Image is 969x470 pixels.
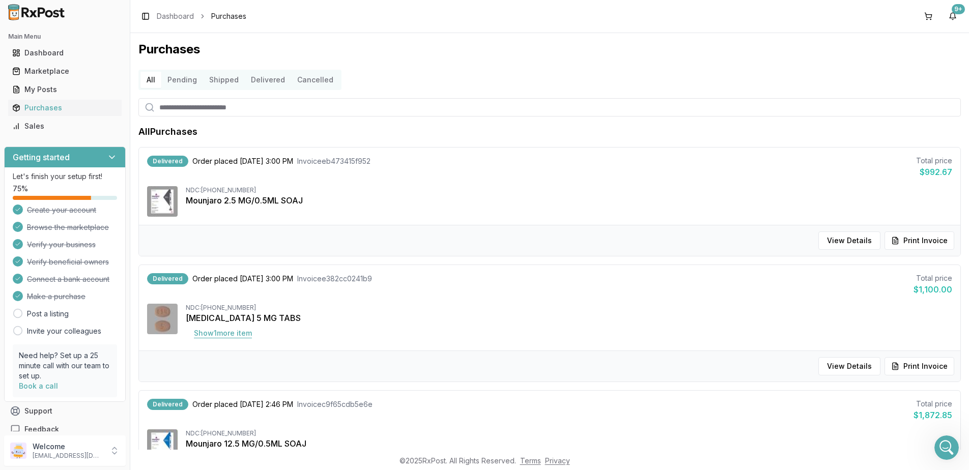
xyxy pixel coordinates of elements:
div: Purchases [12,103,118,113]
button: My Posts [4,81,126,98]
button: View Details [818,357,880,375]
img: Profile image for Amantha [140,16,161,37]
div: • 20h ago [106,154,139,164]
span: thank you! [45,144,84,152]
span: Order placed [DATE] 3:00 PM [192,274,293,284]
h1: Purchases [138,41,961,57]
button: Marketplace [4,63,126,79]
img: User avatar [10,443,26,459]
span: Connect a bank account [27,274,109,284]
div: $1,872.85 [914,409,952,421]
div: [MEDICAL_DATA] 5 MG TABS [186,312,952,324]
p: [EMAIL_ADDRESS][DOMAIN_NAME] [33,452,103,460]
span: Browse the marketplace [27,222,109,232]
div: NDC: [PHONE_NUMBER] [186,186,952,194]
div: $1,100.00 [914,283,952,296]
h2: Main Menu [8,33,122,41]
button: Delivered [245,72,291,88]
a: My Posts [8,80,122,99]
div: Marketplace [12,66,118,76]
a: Book a call [19,381,58,390]
div: 9+ [952,4,965,14]
div: Mounjaro 2.5 MG/0.5ML SOAJ [186,194,952,207]
div: Total price [914,399,952,409]
button: Dashboard [4,45,126,61]
span: Invoice e382cc0241b9 [297,274,372,284]
p: How can we help? [20,90,183,107]
button: Shipped [203,72,245,88]
span: 75 % [13,184,28,194]
div: Dashboard [12,48,118,58]
span: Help [161,343,178,350]
a: Dashboard [8,44,122,62]
button: Messages [68,317,135,358]
div: Recent messageProfile image for Manuelthank you![PERSON_NAME]•20h ago [10,120,193,173]
div: Mounjaro 12.5 MG/0.5ML SOAJ [186,437,952,450]
span: Verify beneficial owners [27,257,109,267]
button: Support [4,402,126,420]
div: Delivered [147,399,188,410]
p: Need help? Set up a 25 minute call with our team to set up. [19,350,111,381]
div: [PERSON_NAME] [45,154,104,164]
a: Purchases [8,99,122,117]
img: logo [20,19,79,36]
img: Mounjaro 2.5 MG/0.5ML SOAJ [147,186,178,217]
a: Sales [8,117,122,135]
a: Privacy [545,456,570,465]
button: Cancelled [291,72,339,88]
button: Feedback [4,420,126,438]
button: All [140,72,161,88]
button: Purchases [4,100,126,116]
a: Marketplace [8,62,122,80]
a: Post a listing [27,309,69,319]
p: Hi [PERSON_NAME] [20,72,183,90]
span: Order placed [DATE] 3:00 PM [192,156,293,166]
div: Profile image for Manuelthank you![PERSON_NAME]•20h ago [11,135,193,172]
h3: Getting started [13,151,70,163]
button: View Details [818,231,880,250]
a: Dashboard [157,11,194,21]
button: Print Invoice [885,357,954,375]
span: Verify your business [27,240,96,250]
span: Feedback [24,424,59,434]
img: Mounjaro 12.5 MG/0.5ML SOAJ [147,429,178,460]
img: Eliquis 5 MG TABS [147,304,178,334]
div: Total price [916,156,952,166]
nav: breadcrumb [157,11,246,21]
div: Sales [12,121,118,131]
button: Pending [161,72,203,88]
span: Messages [84,343,120,350]
div: NDC: [PHONE_NUMBER] [186,304,952,312]
div: NDC: [PHONE_NUMBER] [186,429,952,437]
div: Recent message [21,128,183,139]
span: Order placed [DATE] 2:46 PM [192,399,293,409]
button: Print Invoice [885,231,954,250]
span: Invoice c9f65cdb5e6e [297,399,373,409]
h1: All Purchases [138,125,197,139]
span: Create your account [27,205,96,215]
div: Delivered [147,273,188,284]
img: Profile image for Manuel [160,16,180,37]
img: RxPost Logo [4,4,69,20]
div: My Posts [12,84,118,95]
a: Invite your colleagues [27,326,101,336]
span: Search for help [21,188,82,198]
iframe: Intercom live chat [934,435,959,460]
span: Make a purchase [27,291,85,302]
span: Purchases [211,11,246,21]
span: Home [22,343,45,350]
a: Terms [520,456,541,465]
button: Help [136,317,204,358]
div: Total price [914,273,952,283]
button: 9+ [945,8,961,24]
p: Welcome [33,442,103,452]
button: Sales [4,118,126,134]
span: Invoice eb473415f952 [297,156,370,166]
button: Search for help [15,183,189,203]
img: Profile image for Manuel [21,143,41,164]
button: Show1more item [186,324,260,342]
div: All services are online [21,246,183,256]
